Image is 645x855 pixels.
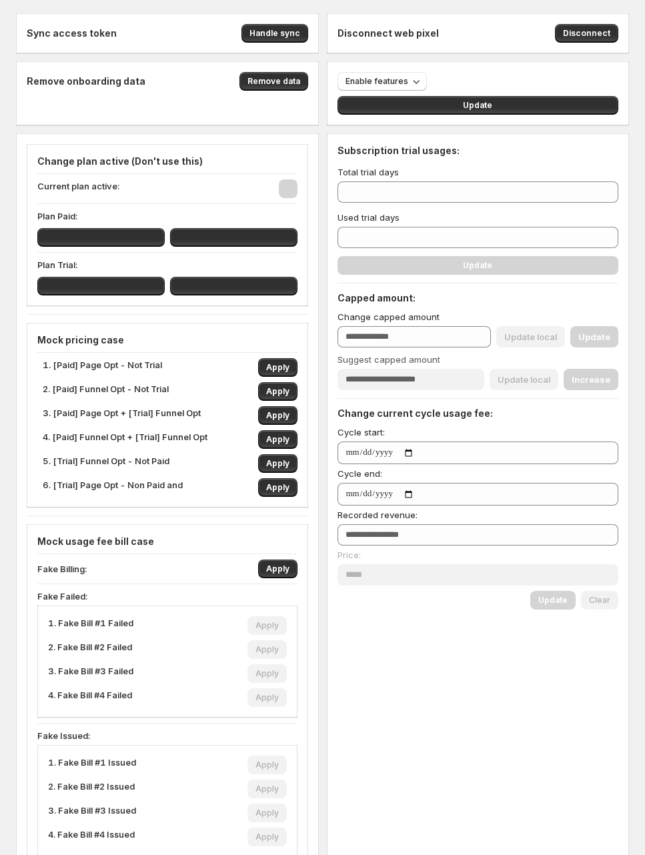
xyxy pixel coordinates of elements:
[266,386,289,397] span: Apply
[241,24,308,43] button: Handle sync
[338,468,382,479] span: Cycle end:
[338,427,385,438] span: Cycle start:
[266,564,289,574] span: Apply
[338,167,399,177] span: Total trial days
[563,28,610,39] span: Disconnect
[37,155,297,168] h4: Change plan active (Don't use this)
[266,482,289,493] span: Apply
[338,96,619,115] button: Update
[266,458,289,469] span: Apply
[247,76,300,87] span: Remove data
[338,27,439,40] h4: Disconnect web pixel
[37,258,297,271] p: Plan Trial:
[258,358,297,377] button: Apply
[338,354,440,365] span: Suggest capped amount
[463,100,492,111] span: Update
[48,828,135,846] p: 4. Fake Bill #4 Issued
[338,291,619,305] h4: Capped amount:
[258,406,297,425] button: Apply
[43,382,169,401] p: 2. [Paid] Funnel Opt - Not Trial
[258,560,297,578] button: Apply
[346,76,408,87] span: Enable features
[555,24,618,43] button: Disconnect
[43,358,162,377] p: 1. [Paid] Page Opt - Not Trial
[48,780,135,798] p: 2. Fake Bill #2 Issued
[266,410,289,421] span: Apply
[43,478,183,497] p: 6. [Trial] Page Opt - Non Paid and
[48,664,133,683] p: 3. Fake Bill #3 Failed
[48,804,136,822] p: 3. Fake Bill #3 Issued
[239,72,308,91] button: Remove data
[48,688,132,707] p: 4. Fake Bill #4 Failed
[37,333,297,347] h4: Mock pricing case
[338,72,427,91] button: Enable features
[48,616,133,635] p: 1. Fake Bill #1 Failed
[43,406,201,425] p: 3. [Paid] Page Opt + [Trial] Funnel Opt
[258,454,297,473] button: Apply
[338,510,418,520] span: Recorded revenue:
[249,28,300,39] span: Handle sync
[338,550,361,560] span: Price:
[338,144,460,157] h4: Subscription trial usages:
[266,434,289,445] span: Apply
[258,478,297,497] button: Apply
[338,311,440,322] span: Change capped amount
[37,590,297,603] p: Fake Failed:
[258,430,297,449] button: Apply
[48,640,132,659] p: 2. Fake Bill #2 Failed
[338,407,619,420] h4: Change current cycle usage fee:
[37,562,87,576] p: Fake Billing:
[266,362,289,373] span: Apply
[43,430,207,449] p: 4. [Paid] Funnel Opt + [Trial] Funnel Opt
[37,729,297,742] p: Fake Issued:
[338,212,400,223] span: Used trial days
[48,756,136,774] p: 1. Fake Bill #1 Issued
[43,454,169,473] p: 5. [Trial] Funnel Opt - Not Paid
[258,382,297,401] button: Apply
[37,179,120,198] p: Current plan active:
[37,535,297,548] h4: Mock usage fee bill case
[27,27,117,40] h4: Sync access token
[37,209,297,223] p: Plan Paid:
[27,75,145,88] h4: Remove onboarding data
